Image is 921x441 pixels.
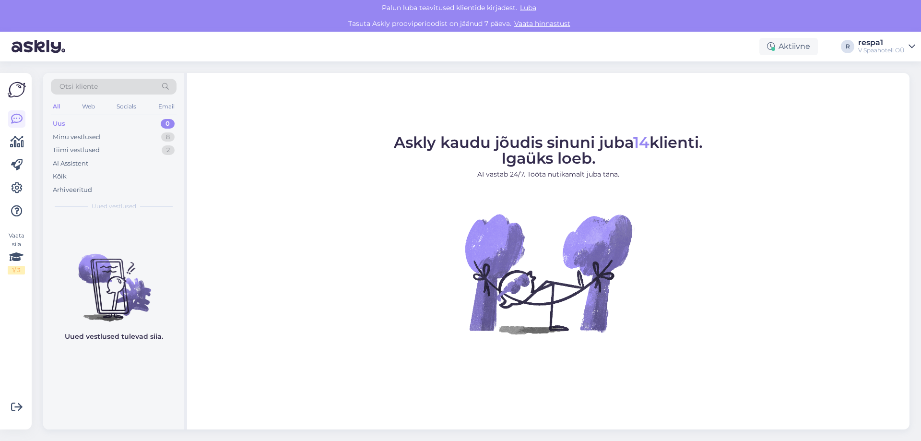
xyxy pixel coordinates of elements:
[53,132,100,142] div: Minu vestlused
[65,332,163,342] p: Uued vestlused tulevad siia.
[92,202,136,211] span: Uued vestlused
[53,185,92,195] div: Arhiveeritud
[8,231,25,274] div: Vaata siia
[8,81,26,99] img: Askly Logo
[517,3,539,12] span: Luba
[8,266,25,274] div: 1 / 3
[59,82,98,92] span: Otsi kliente
[841,40,854,53] div: R
[394,169,703,179] p: AI vastab 24/7. Tööta nutikamalt juba täna.
[161,132,175,142] div: 8
[759,38,818,55] div: Aktiivne
[858,39,905,47] div: respa1
[162,145,175,155] div: 2
[394,133,703,167] span: Askly kaudu jõudis sinuni juba klienti. Igaüks loeb.
[53,119,65,129] div: Uus
[43,237,184,323] img: No chats
[53,159,88,168] div: AI Assistent
[80,100,97,113] div: Web
[511,19,573,28] a: Vaata hinnastust
[633,133,649,152] span: 14
[858,39,915,54] a: respa1V Spaahotell OÜ
[156,100,177,113] div: Email
[53,145,100,155] div: Tiimi vestlused
[51,100,62,113] div: All
[161,119,175,129] div: 0
[115,100,138,113] div: Socials
[858,47,905,54] div: V Spaahotell OÜ
[462,187,635,360] img: No Chat active
[53,172,67,181] div: Kõik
